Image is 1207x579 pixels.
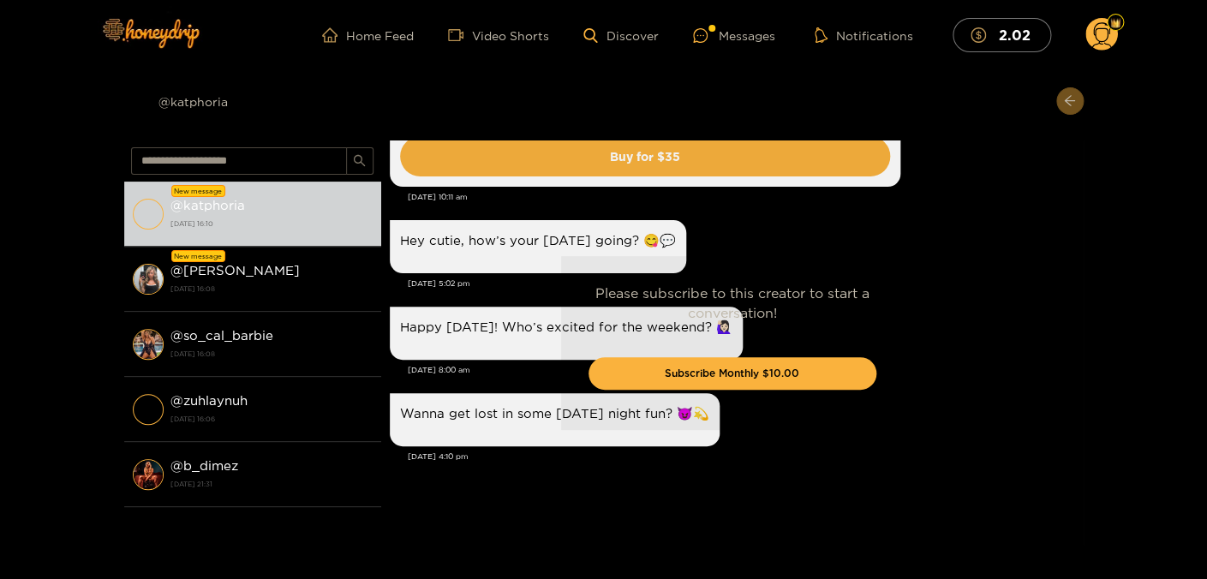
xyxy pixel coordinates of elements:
[583,28,658,43] a: Discover
[810,27,918,44] button: Notifications
[1063,94,1076,109] span: arrow-left
[124,87,381,115] div: @katphoria
[170,458,238,473] strong: @ b_dimez
[133,394,164,425] img: conversation
[170,346,373,361] strong: [DATE] 16:08
[171,185,225,197] div: New message
[133,459,164,490] img: conversation
[170,281,373,296] strong: [DATE] 16:08
[971,27,995,43] span: dollar
[133,329,164,360] img: conversation
[589,357,876,390] button: Subscribe Monthly $10.00
[1110,18,1120,28] img: Fan Level
[996,26,1033,44] mark: 2.02
[693,26,775,45] div: Messages
[133,264,164,295] img: conversation
[170,328,273,343] strong: @ so_cal_barbie
[170,216,373,231] strong: [DATE] 16:10
[953,18,1051,51] button: 2.02
[133,199,164,230] img: conversation
[170,393,248,408] strong: @ zuhlaynuh
[171,250,225,262] div: New message
[353,154,366,169] span: search
[346,147,373,175] button: search
[170,476,373,492] strong: [DATE] 21:31
[448,27,549,43] a: Video Shorts
[170,411,373,427] strong: [DATE] 16:06
[448,27,472,43] span: video-camera
[170,198,245,212] strong: @ katphoria
[322,27,414,43] a: Home Feed
[1056,87,1084,115] button: arrow-left
[322,27,346,43] span: home
[170,263,300,278] strong: @ [PERSON_NAME]
[589,284,876,323] p: Please subscribe to this creator to start a conversation!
